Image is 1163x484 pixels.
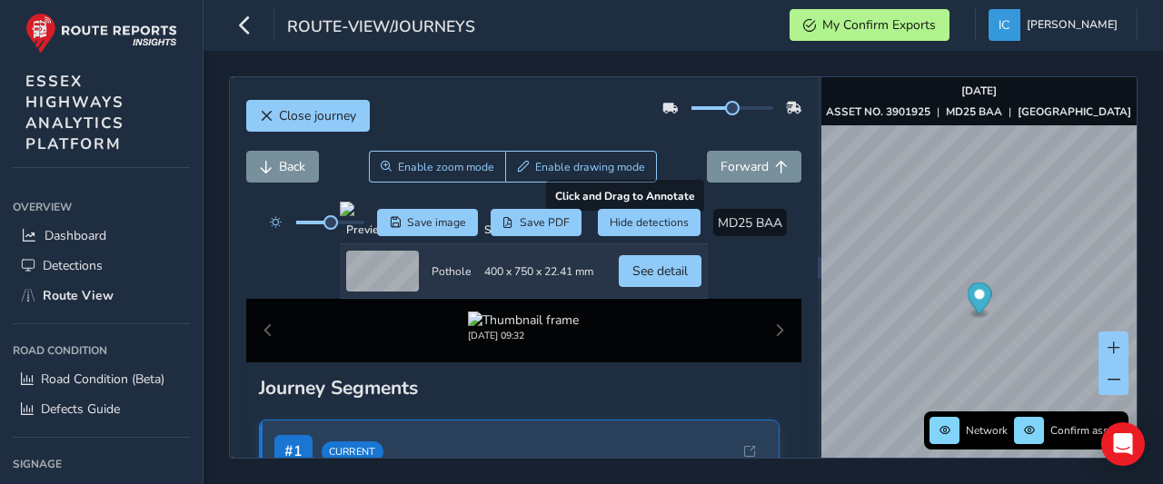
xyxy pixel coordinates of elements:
button: [PERSON_NAME] [989,9,1124,41]
button: See detail [619,255,701,287]
span: Network [966,423,1008,438]
button: Draw [505,151,657,183]
span: See detail [632,262,688,280]
span: Route View [43,287,114,304]
span: Forward [721,158,769,175]
div: [DATE] 09:32 [468,329,579,342]
span: Close journey [279,107,356,124]
div: Signage [13,450,190,478]
span: Enable drawing mode [535,160,645,174]
span: Save PDF [520,215,570,230]
span: Defects Guide [41,400,120,418]
td: 400 x 750 x 22.41 mm [478,244,600,299]
a: Detections [13,251,190,281]
div: Road Condition [13,337,190,364]
button: Save [377,209,478,236]
span: My Confirm Exports [822,16,936,34]
span: [PERSON_NAME] [1027,9,1118,41]
span: MD25 BAA [718,214,782,232]
span: Confirm assets [1050,423,1123,438]
strong: MD25 BAA [946,104,1002,119]
div: Open Intercom Messenger [1101,422,1145,466]
button: Zoom [369,151,506,183]
a: Road Condition (Beta) [13,364,190,394]
span: Dashboard [45,227,106,244]
button: Hide detections [598,209,701,236]
span: Save image [407,215,466,230]
img: rr logo [25,13,177,54]
span: Road Condition (Beta) [41,370,164,388]
span: # 1 [274,435,313,468]
div: | | [826,104,1131,119]
strong: [DATE] [961,84,997,98]
span: ESSEX HIGHWAYS ANALYTICS PLATFORM [25,71,124,154]
span: Enable zoom mode [398,160,494,174]
div: Map marker [967,282,991,320]
button: PDF [491,209,582,236]
div: Overview [13,193,190,221]
a: Defects Guide [13,394,190,424]
a: Route View [13,281,190,311]
a: Dashboard [13,221,190,251]
span: route-view/journeys [287,15,475,41]
img: Thumbnail frame [468,311,579,329]
button: Close journey [246,100,370,132]
td: Pothole [425,244,478,299]
button: Back [246,151,319,183]
button: Forward [707,151,801,183]
strong: [GEOGRAPHIC_DATA] [1018,104,1131,119]
span: Hide detections [610,215,689,230]
div: Journey Segments [259,375,790,400]
button: My Confirm Exports [790,9,949,41]
strong: ASSET NO. 3901925 [826,104,930,119]
span: Back [279,158,305,175]
img: diamond-layout [989,9,1020,41]
span: Current [322,441,383,462]
span: Detections [43,257,103,274]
